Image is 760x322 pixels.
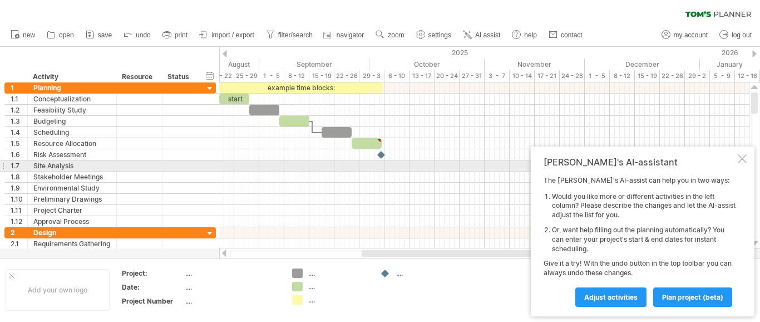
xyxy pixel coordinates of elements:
[33,149,111,160] div: Risk Assessment
[83,28,115,42] a: save
[369,58,485,70] div: October 2025
[388,31,404,39] span: zoom
[185,269,279,278] div: ....
[674,31,708,39] span: my account
[485,58,585,70] div: November 2025
[33,183,111,193] div: Environmental Study
[659,28,711,42] a: my account
[122,71,156,82] div: Resource
[660,70,685,82] div: 22 - 26
[33,238,111,249] div: Requirements Gathering
[33,94,111,104] div: Conceptualization
[552,226,736,253] li: Or, want help filling out the planning automatically? You can enter your project's start & end da...
[359,70,384,82] div: 29 - 3
[546,28,586,42] a: contact
[167,71,192,82] div: Status
[259,70,284,82] div: 1 - 5
[575,287,647,307] a: Adjust activities
[33,116,111,126] div: Budgeting
[11,183,27,193] div: 1.9
[460,28,504,42] a: AI assist
[211,31,254,39] span: import / export
[185,282,279,292] div: ....
[384,70,409,82] div: 6 - 10
[263,28,316,42] a: filter/search
[413,28,455,42] a: settings
[309,70,334,82] div: 15 - 19
[11,216,27,227] div: 1.12
[535,70,560,82] div: 17 - 21
[334,70,359,82] div: 22 - 26
[33,194,111,204] div: Preliminary Drawings
[11,172,27,182] div: 1.8
[33,172,111,182] div: Stakeholder Meetings
[662,293,723,301] span: plan project (beta)
[735,70,760,82] div: 12 - 16
[196,28,258,42] a: import / export
[585,58,700,70] div: December 2025
[33,82,111,93] div: Planning
[11,238,27,249] div: 2.1
[11,138,27,149] div: 1.5
[122,269,183,278] div: Project:
[11,94,27,104] div: 1.1
[653,287,732,307] a: plan project (beta)
[23,31,35,39] span: new
[6,269,110,311] div: Add your own logo
[428,31,451,39] span: settings
[337,31,364,39] span: navigator
[259,58,369,70] div: September 2025
[396,269,457,278] div: ....
[219,94,249,104] div: start
[33,105,111,115] div: Feasibility Study
[561,31,583,39] span: contact
[584,293,638,301] span: Adjust activities
[373,28,407,42] a: zoom
[11,105,27,115] div: 1.2
[33,160,111,171] div: Site Analysis
[122,282,183,292] div: Date:
[11,160,27,171] div: 1.7
[11,116,27,126] div: 1.3
[322,28,367,42] a: navigator
[185,296,279,306] div: ....
[219,82,382,93] div: example time blocks:
[122,296,183,306] div: Project Number
[11,149,27,160] div: 1.6
[59,31,74,39] span: open
[308,269,369,278] div: ....
[98,31,112,39] span: save
[284,70,309,82] div: 8 - 12
[11,82,27,93] div: 1
[121,28,154,42] a: undo
[11,127,27,138] div: 1.4
[460,70,485,82] div: 27 - 31
[409,70,435,82] div: 13 - 17
[11,205,27,216] div: 1.11
[685,70,710,82] div: 29 - 2
[278,31,313,39] span: filter/search
[33,216,111,227] div: Approval Process
[635,70,660,82] div: 15 - 19
[33,205,111,216] div: Project Charter
[234,70,259,82] div: 25 - 29
[544,157,736,168] div: [PERSON_NAME]'s AI-assistant
[44,28,77,42] a: open
[33,138,111,149] div: Resource Allocation
[11,194,27,204] div: 1.10
[509,28,540,42] a: help
[510,70,535,82] div: 10 - 14
[560,70,585,82] div: 24 - 28
[552,192,736,220] li: Would you like more or different activities in the left column? Please describe the changes and l...
[717,28,755,42] a: log out
[33,227,111,238] div: Design
[610,70,635,82] div: 8 - 12
[33,71,110,82] div: Activity
[308,282,369,291] div: ....
[732,31,752,39] span: log out
[435,70,460,82] div: 20 - 24
[209,70,234,82] div: 18 - 22
[524,31,537,39] span: help
[485,70,510,82] div: 3 - 7
[710,70,735,82] div: 5 - 9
